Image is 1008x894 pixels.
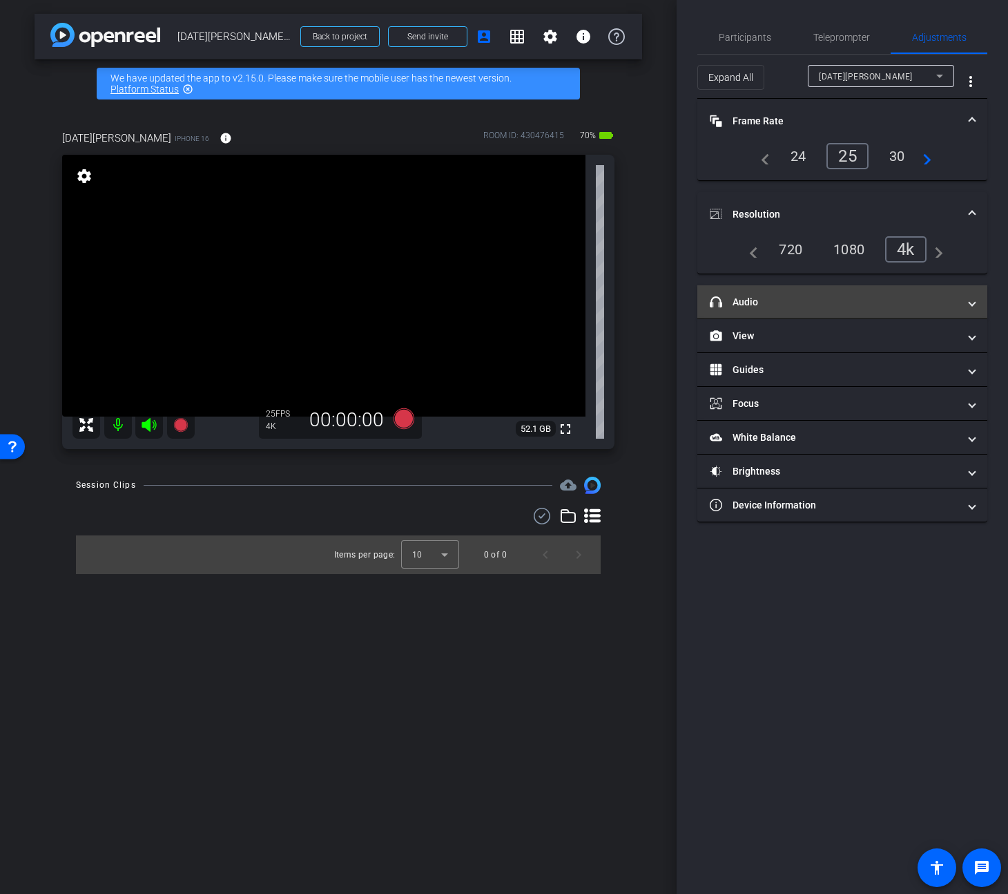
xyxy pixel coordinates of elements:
mat-icon: navigate_before [753,148,770,164]
mat-expansion-panel-header: Audio [697,285,987,318]
mat-expansion-panel-header: Resolution [697,192,987,236]
span: 52.1 GB [516,421,556,437]
mat-icon: fullscreen [557,421,574,437]
mat-expansion-panel-header: Brightness [697,455,987,488]
mat-icon: navigate_before [742,241,758,258]
img: Session clips [584,477,601,493]
div: 30 [879,144,915,168]
div: 00:00:00 [300,408,393,432]
span: Back to project [313,32,367,41]
span: iPhone 16 [175,133,209,144]
div: 25 [826,143,869,169]
div: 24 [780,144,817,168]
mat-expansion-panel-header: Device Information [697,488,987,522]
span: 70% [578,124,598,146]
mat-expansion-panel-header: White Balance [697,421,987,454]
div: Session Clips [76,478,136,492]
div: 4k [885,236,927,263]
mat-expansion-panel-header: Focus [697,387,987,420]
button: Back to project [300,26,380,47]
mat-icon: settings [75,168,94,184]
span: Destinations for your clips [560,477,576,493]
mat-expansion-panel-header: Guides [697,353,987,386]
button: More Options for Adjustments Panel [954,65,987,98]
div: Resolution [697,236,987,274]
mat-icon: cloud_upload [560,477,576,493]
img: app-logo [50,23,160,47]
mat-icon: more_vert [962,73,979,90]
mat-icon: battery_std [598,127,614,144]
button: Next page [562,538,595,571]
mat-panel-title: Device Information [710,498,958,513]
mat-icon: grid_on [509,28,525,45]
mat-expansion-panel-header: View [697,319,987,352]
mat-icon: account_box [476,28,492,45]
div: 25 [266,408,300,419]
div: ROOM ID: 430476415 [483,129,564,149]
span: Participants [719,32,771,42]
span: Adjustments [912,32,967,42]
mat-icon: info [575,28,592,45]
div: 4K [266,421,300,432]
div: Items per page: [334,548,396,562]
mat-icon: settings [542,28,559,45]
mat-panel-title: White Balance [710,430,958,445]
div: 720 [768,238,813,261]
span: Send invite [407,31,448,42]
mat-panel-title: Guides [710,363,958,377]
span: [DATE][PERSON_NAME] [62,131,171,146]
span: Expand All [708,64,753,91]
div: 0 of 0 [484,548,507,562]
a: Platform Status [110,84,179,95]
mat-icon: info [220,132,232,144]
span: Teleprompter [813,32,870,42]
mat-panel-title: Brightness [710,464,958,479]
button: Previous page [529,538,562,571]
mat-panel-title: Focus [710,397,958,411]
mat-icon: highlight_off [182,84,193,95]
mat-panel-title: Resolution [710,207,958,222]
span: [DATE][PERSON_NAME] [819,72,913,82]
mat-icon: navigate_next [915,148,931,164]
span: FPS [275,409,290,419]
mat-panel-title: Audio [710,295,958,310]
mat-panel-title: View [710,329,958,343]
button: Send invite [388,26,467,47]
div: We have updated the app to v2.15.0. Please make sure the mobile user has the newest version. [97,68,580,99]
mat-panel-title: Frame Rate [710,114,958,129]
mat-expansion-panel-header: Frame Rate [697,99,987,143]
span: [DATE][PERSON_NAME] ([GEOGRAPHIC_DATA]) [177,23,292,50]
mat-icon: navigate_next [927,241,943,258]
button: Expand All [697,65,764,90]
mat-icon: message [973,859,990,876]
div: 1080 [823,238,875,261]
div: Frame Rate [697,143,987,180]
mat-icon: accessibility [929,859,945,876]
